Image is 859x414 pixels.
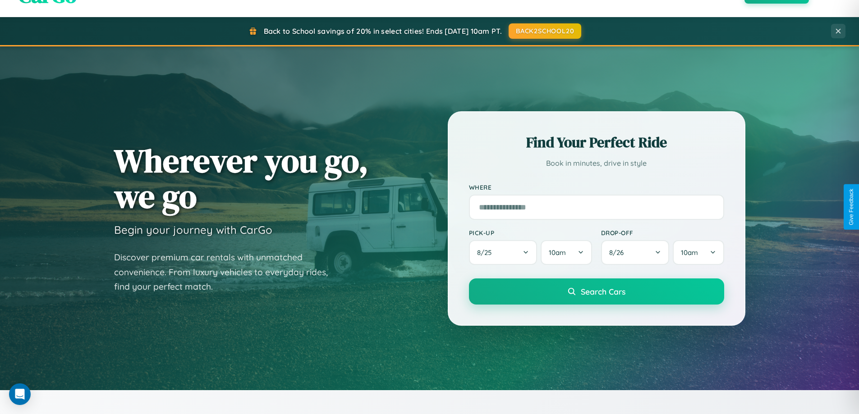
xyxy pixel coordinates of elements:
p: Discover premium car rentals with unmatched convenience. From luxury vehicles to everyday rides, ... [114,250,340,294]
span: Search Cars [581,287,625,296]
button: 10am [541,240,592,265]
span: 8 / 26 [609,248,628,257]
button: Search Cars [469,278,724,305]
button: 8/25 [469,240,537,265]
span: 8 / 25 [477,248,496,257]
div: Open Intercom Messenger [9,383,31,405]
label: Pick-up [469,229,592,237]
span: 10am [549,248,566,257]
h2: Find Your Perfect Ride [469,132,724,152]
button: BACK2SCHOOL20 [509,23,581,39]
button: 8/26 [601,240,670,265]
span: 10am [681,248,698,257]
p: Book in minutes, drive in style [469,157,724,170]
button: 10am [673,240,724,265]
div: Give Feedback [848,189,854,225]
span: Back to School savings of 20% in select cities! Ends [DATE] 10am PT. [264,27,502,36]
h1: Wherever you go, we go [114,143,368,214]
label: Where [469,183,724,191]
label: Drop-off [601,229,724,237]
h3: Begin your journey with CarGo [114,223,272,237]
